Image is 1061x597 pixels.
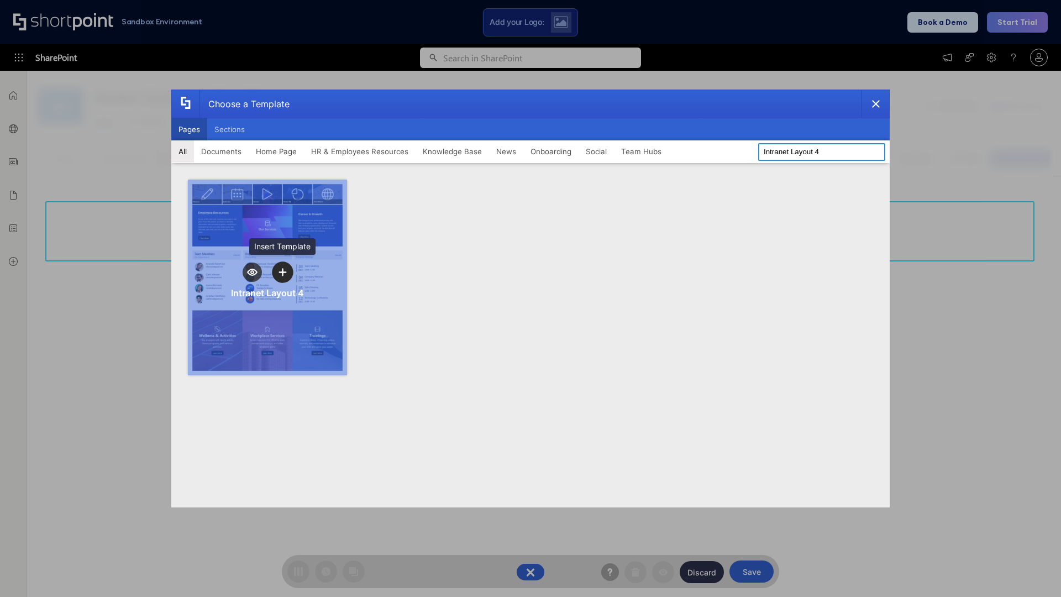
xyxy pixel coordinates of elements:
div: Intranet Layout 4 [231,287,304,298]
button: News [489,140,523,163]
button: Onboarding [523,140,579,163]
input: Search [758,143,885,161]
button: Sections [207,118,252,140]
div: Choose a Template [199,90,290,118]
button: Team Hubs [614,140,669,163]
button: Knowledge Base [416,140,489,163]
div: template selector [171,90,890,507]
button: Social [579,140,614,163]
button: Home Page [249,140,304,163]
button: All [171,140,194,163]
button: Documents [194,140,249,163]
iframe: Chat Widget [1006,544,1061,597]
button: Pages [171,118,207,140]
button: HR & Employees Resources [304,140,416,163]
